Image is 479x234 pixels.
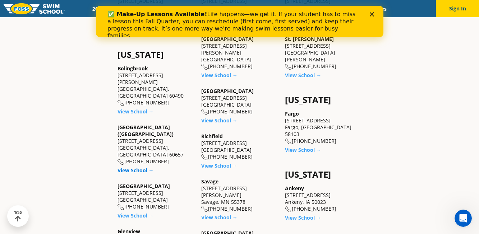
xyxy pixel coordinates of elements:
a: Ankeny [285,185,304,192]
a: View School → [285,146,321,153]
a: Swim Path® Program [161,5,224,12]
a: Schools [131,5,161,12]
a: Bolingbrook [118,65,148,72]
a: View School → [201,214,238,221]
a: Richfield [201,133,223,140]
a: [GEOGRAPHIC_DATA] [118,183,170,189]
img: location-phone-o-icon.svg [118,159,124,165]
div: [STREET_ADDRESS][PERSON_NAME] [GEOGRAPHIC_DATA] [PHONE_NUMBER] [201,36,278,70]
img: location-phone-o-icon.svg [201,206,208,212]
div: TOP [14,211,22,222]
a: Swim Like [PERSON_NAME] [264,5,341,12]
a: About FOSS [224,5,264,12]
a: St. [PERSON_NAME] [285,36,334,42]
img: location-phone-o-icon.svg [201,64,208,70]
h4: [US_STATE] [285,169,361,179]
img: location-phone-o-icon.svg [118,204,124,210]
img: location-phone-o-icon.svg [201,154,208,160]
img: location-phone-o-icon.svg [285,64,292,70]
img: location-phone-o-icon.svg [285,139,292,145]
a: View School → [118,167,154,174]
h4: [US_STATE] [118,50,194,60]
a: View School → [201,117,238,124]
img: location-phone-o-icon.svg [118,100,124,106]
iframe: Intercom live chat [455,210,472,227]
a: Savage [201,178,218,185]
a: Careers [363,5,393,12]
b: ✅ Make-Up Lessons Available! [11,5,111,12]
div: [STREET_ADDRESS] [GEOGRAPHIC_DATA] [PHONE_NUMBER] [201,133,278,160]
h4: [US_STATE] [285,95,361,105]
div: [STREET_ADDRESS][PERSON_NAME] Savage, MN 55378 [PHONE_NUMBER] [201,178,278,212]
a: Blog [340,5,363,12]
img: location-phone-o-icon.svg [201,109,208,115]
img: FOSS Swim School Logo [4,3,65,14]
div: [STREET_ADDRESS] [GEOGRAPHIC_DATA][PERSON_NAME] [PHONE_NUMBER] [285,36,361,70]
div: [STREET_ADDRESS] [GEOGRAPHIC_DATA] [PHONE_NUMBER] [201,88,278,115]
a: Fargo [285,110,299,117]
a: [GEOGRAPHIC_DATA] [201,36,254,42]
div: [STREET_ADDRESS] [GEOGRAPHIC_DATA] [PHONE_NUMBER] [118,183,194,210]
div: [STREET_ADDRESS] [GEOGRAPHIC_DATA], [GEOGRAPHIC_DATA] 60657 [PHONE_NUMBER] [118,124,194,165]
a: View School → [118,212,154,219]
div: Close [274,6,281,11]
img: location-phone-o-icon.svg [285,206,292,212]
div: Life happens—we get it. If your student has to miss a lesson this Fall Quarter, you can reschedul... [11,5,264,34]
a: [GEOGRAPHIC_DATA] [201,88,254,94]
a: View School → [285,214,321,221]
a: View School → [285,72,321,79]
a: View School → [201,162,238,169]
a: [GEOGRAPHIC_DATA] ([GEOGRAPHIC_DATA]) [118,124,174,137]
iframe: Intercom live chat banner [96,6,383,37]
a: 2025 Calendar [86,5,131,12]
div: [STREET_ADDRESS] Fargo, [GEOGRAPHIC_DATA] 58103 [PHONE_NUMBER] [285,110,361,145]
a: View School → [118,108,154,115]
a: View School → [201,72,238,79]
div: [STREET_ADDRESS][PERSON_NAME] [GEOGRAPHIC_DATA], [GEOGRAPHIC_DATA] 60490 [PHONE_NUMBER] [118,65,194,106]
div: [STREET_ADDRESS] Ankeny, IA 50023 [PHONE_NUMBER] [285,185,361,212]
